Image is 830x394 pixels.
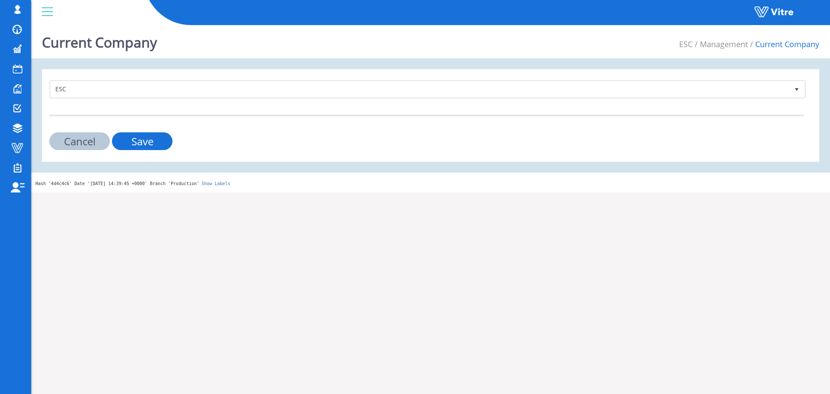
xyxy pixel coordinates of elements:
a: ESC [679,39,693,49]
h1: Current Company [42,22,157,58]
span: ESC [51,81,789,97]
a: Show Labels [201,181,230,186]
input: Save [112,132,172,150]
li: Current Company [748,39,819,50]
input: Cancel [49,132,110,150]
span: Hash '4d4c4c6' Date '[DATE] 14:39:45 +0000' Branch 'Production' [35,181,199,186]
li: Management [693,39,748,50]
span: select [789,81,804,97]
